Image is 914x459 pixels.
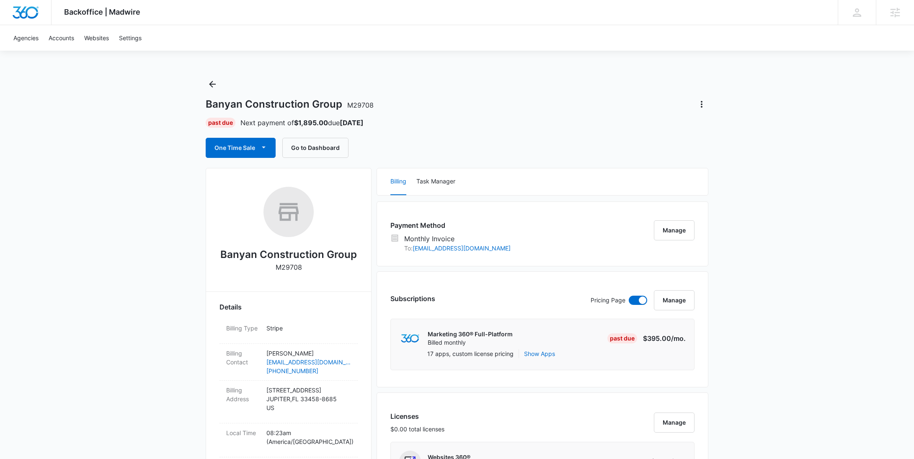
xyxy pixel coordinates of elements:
p: Marketing 360® Full-Platform [428,330,513,338]
p: Pricing Page [591,296,625,305]
p: Monthly Invoice [404,234,511,244]
p: [STREET_ADDRESS] JUPITER , FL 33458-8685 US [266,386,351,412]
a: Websites [79,25,114,51]
p: 08:23am ( America/[GEOGRAPHIC_DATA] ) [266,428,351,446]
span: Details [219,302,242,312]
button: Manage [654,290,695,310]
p: M29708 [276,262,302,272]
p: Stripe [266,324,351,333]
div: Local Time08:23am (America/[GEOGRAPHIC_DATA]) [219,423,358,457]
a: [EMAIL_ADDRESS][DOMAIN_NAME] [266,358,351,366]
dt: Billing Type [226,324,260,333]
div: Billing Address[STREET_ADDRESS]JUPITER,FL 33458-8685US [219,381,358,423]
button: One Time Sale [206,138,276,158]
a: [EMAIL_ADDRESS][DOMAIN_NAME] [413,245,511,252]
p: Billed monthly [428,338,513,347]
a: [PHONE_NUMBER] [266,366,351,375]
dt: Billing Address [226,386,260,403]
h3: Subscriptions [390,294,435,304]
span: /mo. [671,334,686,343]
button: Back [206,77,219,91]
button: Manage [654,220,695,240]
p: $0.00 total licenses [390,425,444,433]
p: To: [404,244,511,253]
div: Billing Contact[PERSON_NAME][EMAIL_ADDRESS][DOMAIN_NAME][PHONE_NUMBER] [219,344,358,381]
h2: Banyan Construction Group [220,247,357,262]
a: Accounts [44,25,79,51]
button: Actions [695,98,708,111]
p: [PERSON_NAME] [266,349,351,358]
h3: Licenses [390,411,444,421]
h1: Banyan Construction Group [206,98,374,111]
p: 17 apps, custom license pricing [427,349,514,358]
button: Manage [654,413,695,433]
span: Backoffice | Madwire [64,8,140,16]
div: Past Due [206,118,235,128]
strong: $1,895.00 [294,119,328,127]
strong: [DATE] [340,119,364,127]
button: Billing [390,168,406,195]
button: Show Apps [524,349,555,358]
p: $395.00 [643,333,686,343]
a: Settings [114,25,147,51]
button: Go to Dashboard [282,138,349,158]
p: Next payment of due [240,118,364,128]
button: Task Manager [416,168,455,195]
dt: Local Time [226,428,260,437]
img: marketing360Logo [401,334,419,343]
dt: Billing Contact [226,349,260,366]
span: M29708 [347,101,374,109]
div: Billing TypeStripe [219,319,358,344]
a: Agencies [8,25,44,51]
h3: Payment Method [390,220,511,230]
div: Past Due [607,333,637,343]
